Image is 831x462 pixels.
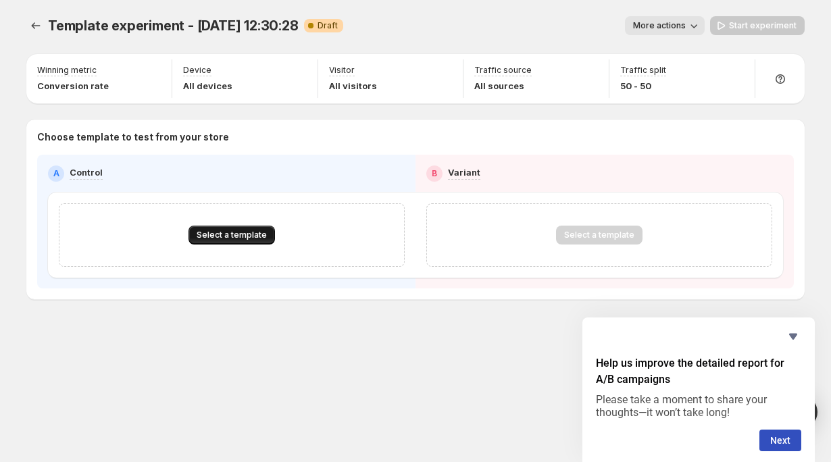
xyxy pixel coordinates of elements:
button: Hide survey [785,328,801,344]
p: Traffic split [620,65,666,76]
button: Next question [759,430,801,451]
button: Experiments [26,16,45,35]
h2: A [53,168,59,179]
p: Control [70,165,103,179]
span: Select a template [197,230,267,240]
button: Select a template [188,226,275,245]
span: Draft [318,20,338,31]
h2: Help us improve the detailed report for A/B campaigns [596,355,801,388]
p: 50 - 50 [620,79,666,93]
p: All visitors [329,79,377,93]
p: Device [183,65,211,76]
p: Variant [448,165,480,179]
p: Winning metric [37,65,97,76]
p: Conversion rate [37,79,109,93]
span: More actions [633,20,686,31]
span: Template experiment - [DATE] 12:30:28 [48,18,299,34]
p: All sources [474,79,532,93]
p: All devices [183,79,232,93]
p: Please take a moment to share your thoughts—it won’t take long! [596,393,801,419]
h2: B [432,168,437,179]
p: Traffic source [474,65,532,76]
div: Help us improve the detailed report for A/B campaigns [596,328,801,451]
button: More actions [625,16,705,35]
p: Visitor [329,65,355,76]
p: Choose template to test from your store [37,130,794,144]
